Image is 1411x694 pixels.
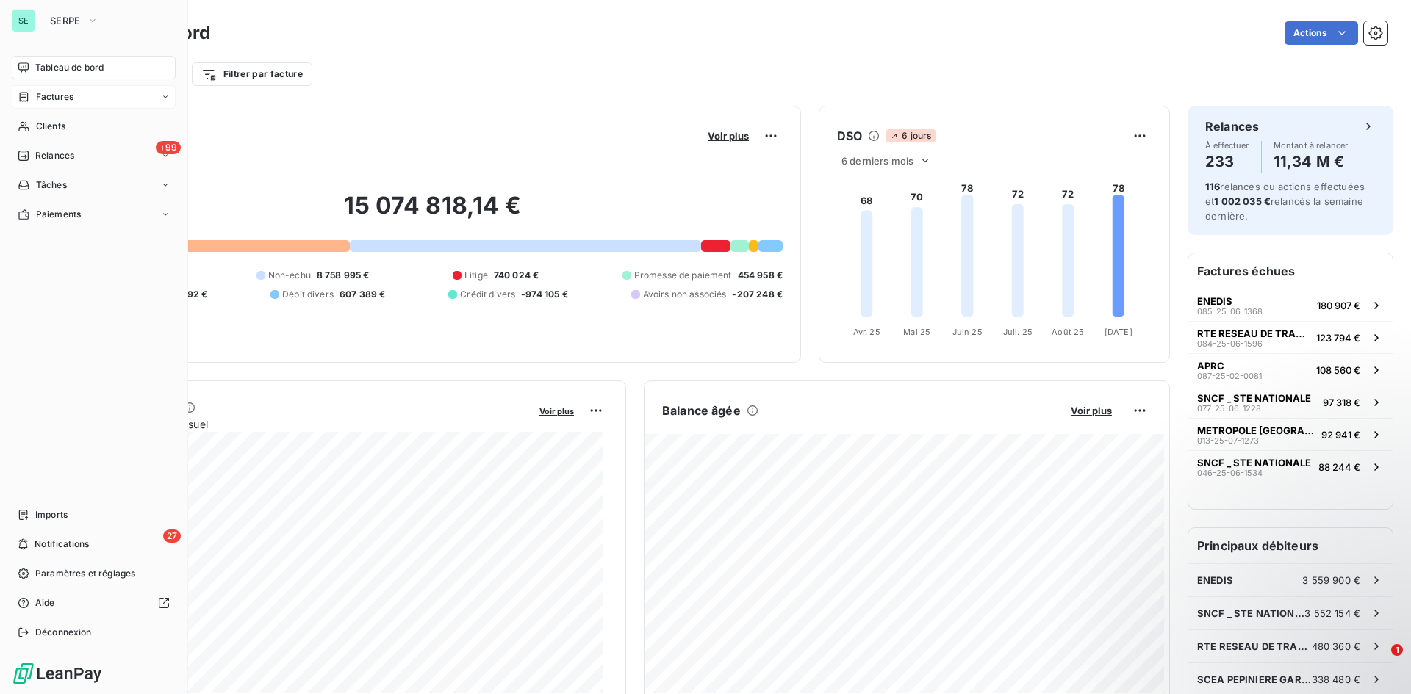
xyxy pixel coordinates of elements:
[1003,327,1033,337] tspan: Juil. 25
[1391,644,1403,656] span: 1
[35,596,55,610] span: Aide
[1316,332,1360,344] span: 123 794 €
[539,406,574,416] span: Voir plus
[1188,386,1393,418] button: SNCF _ STE NATIONALE077-25-06-122897 318 €
[36,178,67,192] span: Tâches
[521,288,568,301] span: -974 105 €
[1318,461,1360,473] span: 88 244 €
[952,327,983,337] tspan: Juin 25
[1197,339,1263,348] span: 084-25-06-1596
[1197,328,1310,339] span: RTE RESEAU DE TRANSPORT ELECTRICITE
[841,155,913,167] span: 6 derniers mois
[1214,195,1271,207] span: 1 002 035 €
[1316,364,1360,376] span: 108 560 €
[1197,372,1262,380] span: 087-25-02-0081
[36,90,73,104] span: Factures
[317,269,370,282] span: 8 758 995 €
[1197,392,1311,404] span: SNCF _ STE NATIONALE
[35,61,104,74] span: Tableau de bord
[1188,450,1393,482] button: SNCF _ STE NATIONALE046-25-06-153488 244 €
[662,402,741,419] h6: Balance âgée
[1197,295,1232,307] span: ENEDIS
[1197,424,1315,436] span: METROPOLE [GEOGRAPHIC_DATA]
[1274,150,1349,173] h4: 11,34 M €
[853,327,880,337] tspan: Avr. 25
[1205,150,1249,173] h4: 233
[35,508,68,521] span: Imports
[1197,404,1261,413] span: 077-25-06-1228
[268,269,311,282] span: Non-échu
[1105,327,1132,337] tspan: [DATE]
[732,288,783,301] span: -207 248 €
[1197,360,1224,372] span: APRC
[1188,418,1393,450] button: METROPOLE [GEOGRAPHIC_DATA]013-25-07-127392 941 €
[340,288,385,301] span: 607 389 €
[163,529,181,543] span: 27
[36,208,81,221] span: Paiements
[1052,327,1084,337] tspan: Août 25
[460,288,515,301] span: Crédit divers
[1205,118,1259,135] h6: Relances
[886,129,936,142] span: 6 jours
[35,538,89,551] span: Notifications
[1188,289,1393,321] button: ENEDIS085-25-06-1368180 907 €
[1066,404,1116,417] button: Voir plus
[35,567,135,580] span: Paramètres et réglages
[1188,528,1393,563] h6: Principaux débiteurs
[192,62,312,86] button: Filtrer par facture
[1317,300,1360,311] span: 180 907 €
[1312,673,1360,685] span: 338 480 €
[1205,181,1220,192] span: 116
[643,288,727,301] span: Avoirs non associés
[83,416,529,432] span: Chiffre d'affaires mensuel
[83,191,783,235] h2: 15 074 818,14 €
[12,591,176,615] a: Aide
[156,141,181,154] span: +99
[708,130,749,142] span: Voir plus
[12,9,35,32] div: SE
[1197,469,1263,477] span: 046-25-06-1534
[1188,253,1393,289] h6: Factures échues
[50,15,81,26] span: SERPE
[738,269,783,282] span: 454 958 €
[837,127,862,145] h6: DSO
[535,404,578,417] button: Voir plus
[903,327,930,337] tspan: Mai 25
[1321,429,1360,441] span: 92 941 €
[1071,405,1112,416] span: Voir plus
[634,269,732,282] span: Promesse de paiement
[36,120,65,133] span: Clients
[35,149,74,162] span: Relances
[1197,436,1259,445] span: 013-25-07-1273
[1205,141,1249,150] span: À effectuer
[1188,353,1393,386] button: APRC087-25-02-0081108 560 €
[1197,307,1263,316] span: 085-25-06-1368
[1188,321,1393,353] button: RTE RESEAU DE TRANSPORT ELECTRICITE084-25-06-1596123 794 €
[1285,21,1358,45] button: Actions
[1361,644,1396,679] iframe: Intercom live chat
[1117,552,1411,654] iframe: Intercom notifications message
[703,129,753,142] button: Voir plus
[12,662,103,685] img: Logo LeanPay
[1205,181,1365,222] span: relances ou actions effectuées et relancés la semaine dernière.
[1197,457,1311,469] span: SNCF _ STE NATIONALE
[282,288,334,301] span: Débit divers
[1274,141,1349,150] span: Montant à relancer
[494,269,539,282] span: 740 024 €
[464,269,488,282] span: Litige
[1197,673,1312,685] span: SCEA PEPINIERE GARDOISE
[35,626,92,639] span: Déconnexion
[1323,397,1360,408] span: 97 318 €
